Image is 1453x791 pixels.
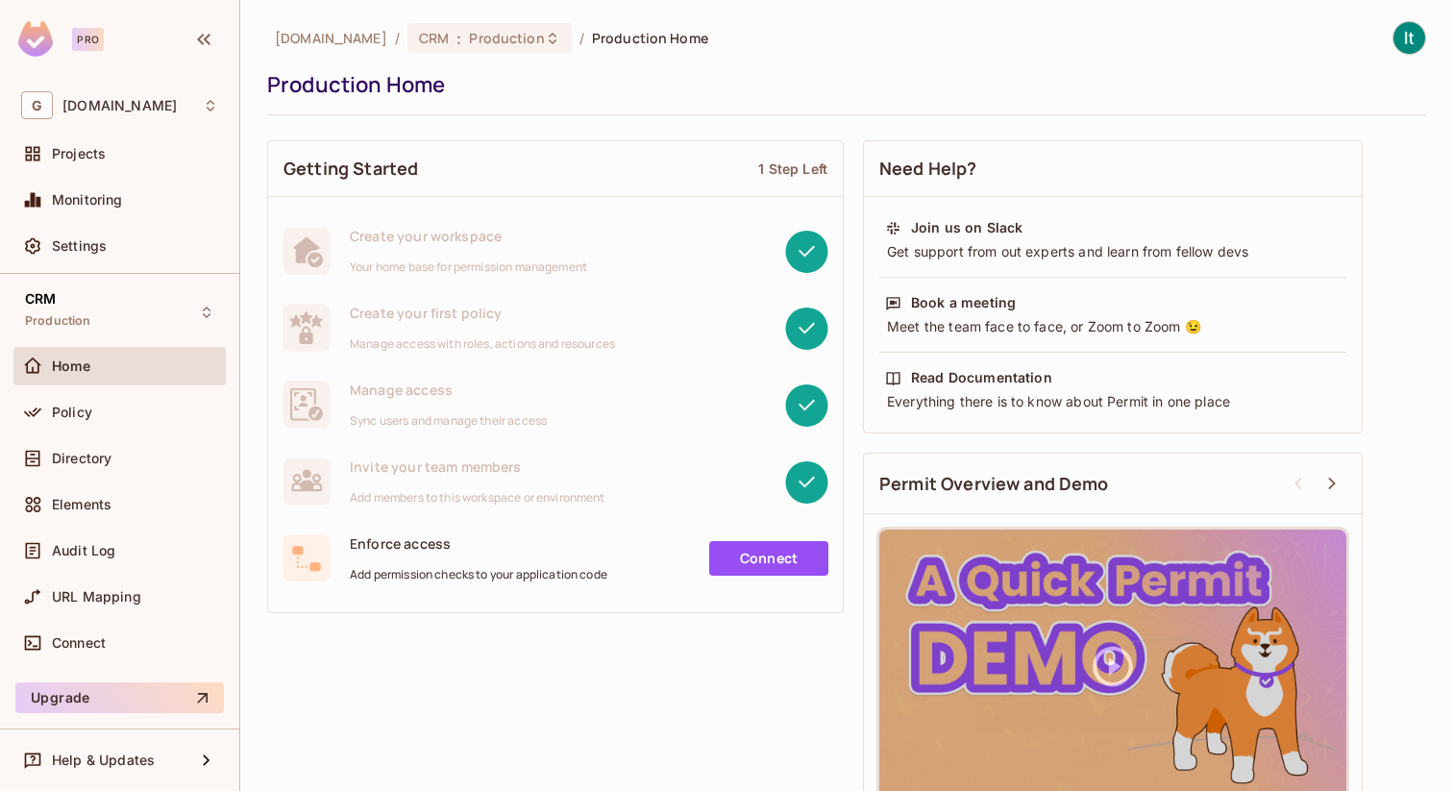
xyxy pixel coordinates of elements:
span: Workspace: gameskraft.com [62,98,177,113]
span: Manage access with roles, actions and resources [350,336,615,352]
div: 1 Step Left [758,160,827,178]
span: URL Mapping [52,589,141,605]
img: SReyMgAAAABJRU5ErkJggg== [18,21,53,57]
span: Help & Updates [52,753,155,768]
a: Connect [709,541,828,576]
span: Invite your team members [350,457,605,476]
span: Settings [52,238,107,254]
span: Add members to this workspace or environment [350,490,605,506]
div: Get support from out experts and learn from fellow devs [885,242,1341,261]
span: Your home base for permission management [350,260,587,275]
span: Sync users and manage their access [350,413,547,429]
span: Production Home [592,29,708,47]
span: CRM [25,291,56,307]
div: Pro [72,28,104,51]
div: Book a meeting [911,293,1016,312]
span: : [456,31,462,46]
span: Permit Overview and Demo [879,472,1109,496]
button: Upgrade [15,682,224,713]
span: Enforce access [350,534,607,553]
span: CRM [419,29,449,47]
span: Policy [52,405,92,420]
div: Everything there is to know about Permit in one place [885,392,1341,411]
span: Production [25,313,91,329]
div: Read Documentation [911,368,1052,387]
span: Monitoring [52,192,123,208]
span: Audit Log [52,543,115,558]
div: Join us on Slack [911,218,1022,237]
span: Create your workspace [350,227,587,245]
span: Production [469,29,544,47]
span: Add permission checks to your application code [350,567,607,582]
span: Manage access [350,381,547,399]
span: Directory [52,451,111,466]
span: Need Help? [879,157,977,181]
span: Getting Started [283,157,418,181]
span: Projects [52,146,106,161]
span: Connect [52,635,106,651]
img: IT Tools [1393,22,1425,54]
span: Home [52,358,91,374]
span: Elements [52,497,111,512]
div: Meet the team face to face, or Zoom to Zoom 😉 [885,317,1341,336]
span: G [21,91,53,119]
div: Production Home [267,70,1416,99]
li: / [579,29,584,47]
span: the active workspace [275,29,387,47]
span: Create your first policy [350,304,615,322]
li: / [395,29,400,47]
